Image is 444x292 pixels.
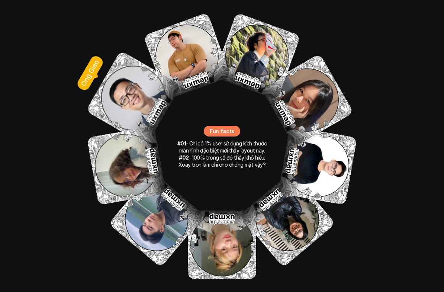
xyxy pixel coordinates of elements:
[176,155,268,169] p: - 100% trong số đó thấy khó hiểu: Xoay tròn làm chi cho chóng mặt vậy?
[79,59,101,88] p: Ong Giao
[176,141,268,155] p: - Chỉ có 1% user sử dụng kích thước màn hình đặc biệt mới thấy layout này.
[179,155,189,161] strong: #02
[210,128,234,135] p: Fun facts
[177,141,186,147] strong: #01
